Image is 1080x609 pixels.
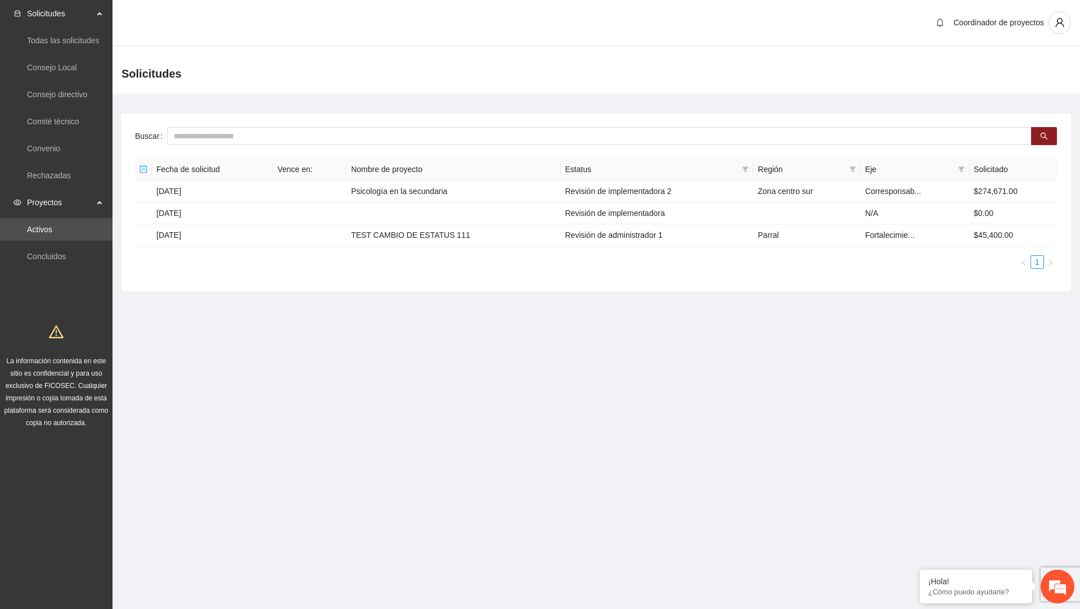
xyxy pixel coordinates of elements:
span: filter [847,161,858,178]
span: filter [849,166,856,173]
span: Solicitudes [121,65,182,83]
span: filter [956,161,967,178]
span: filter [958,166,965,173]
td: Parral [753,224,861,246]
span: search [1040,132,1048,141]
a: Consejo Local [27,63,77,72]
span: filter [742,166,749,173]
th: Vence en: [273,159,346,181]
td: Psicología en la secundaria [346,181,560,202]
span: Estatus [565,163,738,175]
th: Nombre de proyecto [346,159,560,181]
label: Buscar [135,127,167,145]
td: $45,400.00 [969,224,1057,246]
span: Estamos en línea. [65,150,155,264]
td: $0.00 [969,202,1057,224]
li: Next Page [1044,255,1057,269]
td: Zona centro sur [753,181,861,202]
span: eye [13,199,21,206]
a: Convenio [27,144,60,153]
a: Comité técnico [27,117,79,126]
td: Revisión de implementadora 2 [561,181,754,202]
td: [DATE] [152,202,273,224]
div: ¡Hola! [928,577,1024,586]
a: Rechazadas [27,171,71,180]
a: 1 [1031,256,1043,268]
td: Revisión de administrador 1 [561,224,754,246]
button: user [1048,11,1071,34]
th: Solicitado [969,159,1057,181]
a: Concluidos [27,252,66,261]
span: filter [740,161,751,178]
td: [DATE] [152,224,273,246]
th: Fecha de solicitud [152,159,273,181]
button: left [1017,255,1030,269]
button: right [1044,255,1057,269]
span: warning [49,324,64,339]
li: Previous Page [1017,255,1030,269]
a: Activos [27,225,52,234]
span: Proyectos [27,191,93,214]
p: ¿Cómo puedo ayudarte? [928,588,1024,596]
td: $274,671.00 [969,181,1057,202]
span: La información contenida en este sitio es confidencial y para uso exclusivo de FICOSEC. Cualquier... [4,357,109,427]
td: N/A [861,202,969,224]
div: Chatee con nosotros ahora [58,57,189,72]
span: Eje [865,163,953,175]
button: search [1031,127,1057,145]
span: right [1047,259,1054,266]
td: [DATE] [152,181,273,202]
span: Fortalecimie... [865,231,915,240]
td: Revisión de implementadora [561,202,754,224]
a: Todas las solicitudes [27,36,99,45]
button: bell [931,13,949,31]
span: Coordinador de proyectos [953,18,1044,27]
span: minus-square [139,165,147,173]
td: TEST CAMBIO DE ESTATUS 111 [346,224,560,246]
span: user [1049,17,1070,28]
span: Solicitudes [27,2,93,25]
span: left [1020,259,1027,266]
div: Minimizar ventana de chat en vivo [184,6,211,33]
textarea: Escriba su mensaje y pulse “Intro” [6,307,214,346]
a: Consejo directivo [27,90,87,99]
span: bell [931,18,948,27]
span: Corresponsab... [865,187,921,196]
li: 1 [1030,255,1044,269]
span: Región [758,163,845,175]
span: inbox [13,10,21,17]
